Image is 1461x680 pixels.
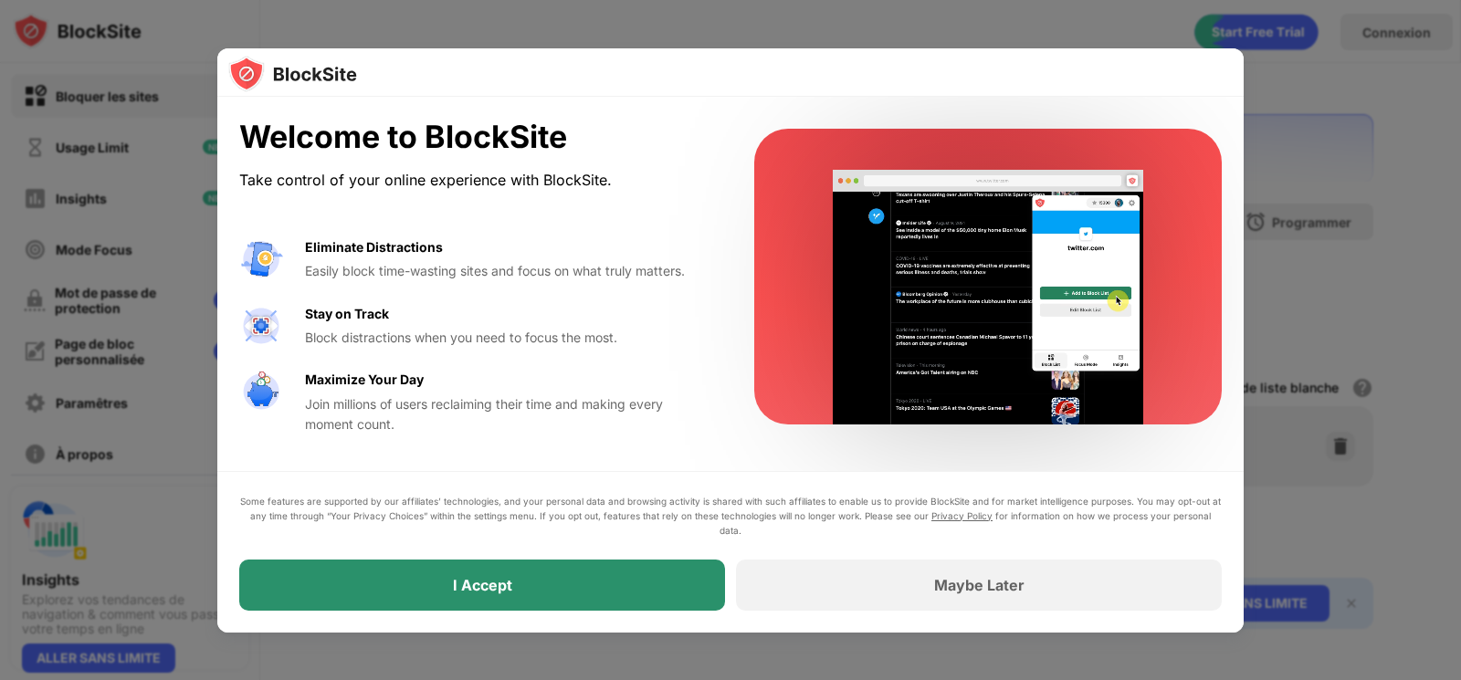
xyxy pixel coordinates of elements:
img: value-focus.svg [239,304,283,348]
img: value-safe-time.svg [239,370,283,413]
div: Easily block time-wasting sites and focus on what truly matters. [305,261,710,281]
div: Stay on Track [305,304,389,324]
div: Some features are supported by our affiliates’ technologies, and your personal data and browsing ... [239,494,1222,538]
div: Block distractions when you need to focus the most. [305,328,710,348]
div: I Accept [453,576,512,594]
div: Welcome to BlockSite [239,119,710,156]
iframe: Boîte de dialogue "Se connecter avec Google" [1086,18,1443,231]
img: logo-blocksite.svg [228,56,357,92]
div: Maybe Later [934,576,1025,594]
div: Join millions of users reclaiming their time and making every moment count. [305,394,710,435]
img: value-avoid-distractions.svg [239,237,283,281]
a: Privacy Policy [931,510,993,521]
div: Maximize Your Day [305,370,424,390]
div: Eliminate Distractions [305,237,443,257]
div: Take control of your online experience with BlockSite. [239,167,710,194]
